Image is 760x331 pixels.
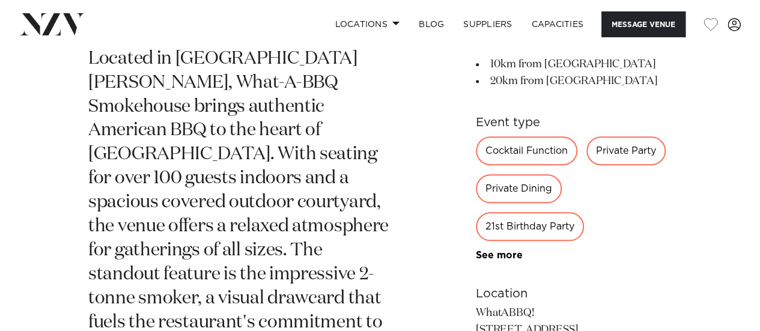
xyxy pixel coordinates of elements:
a: BLOG [409,11,454,37]
h6: Event type [476,114,672,132]
a: SUPPLIERS [454,11,521,37]
div: Cocktail Function [476,136,577,165]
button: Message Venue [601,11,686,37]
li: 20km from [GEOGRAPHIC_DATA] [476,73,672,90]
a: Locations [325,11,409,37]
div: Private Dining [476,174,562,203]
li: 10km from [GEOGRAPHIC_DATA] [476,56,672,73]
div: Private Party [586,136,666,165]
img: nzv-logo.png [19,13,85,35]
a: Capacities [522,11,594,37]
h6: Location [476,285,672,303]
div: 21st Birthday Party [476,212,584,241]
